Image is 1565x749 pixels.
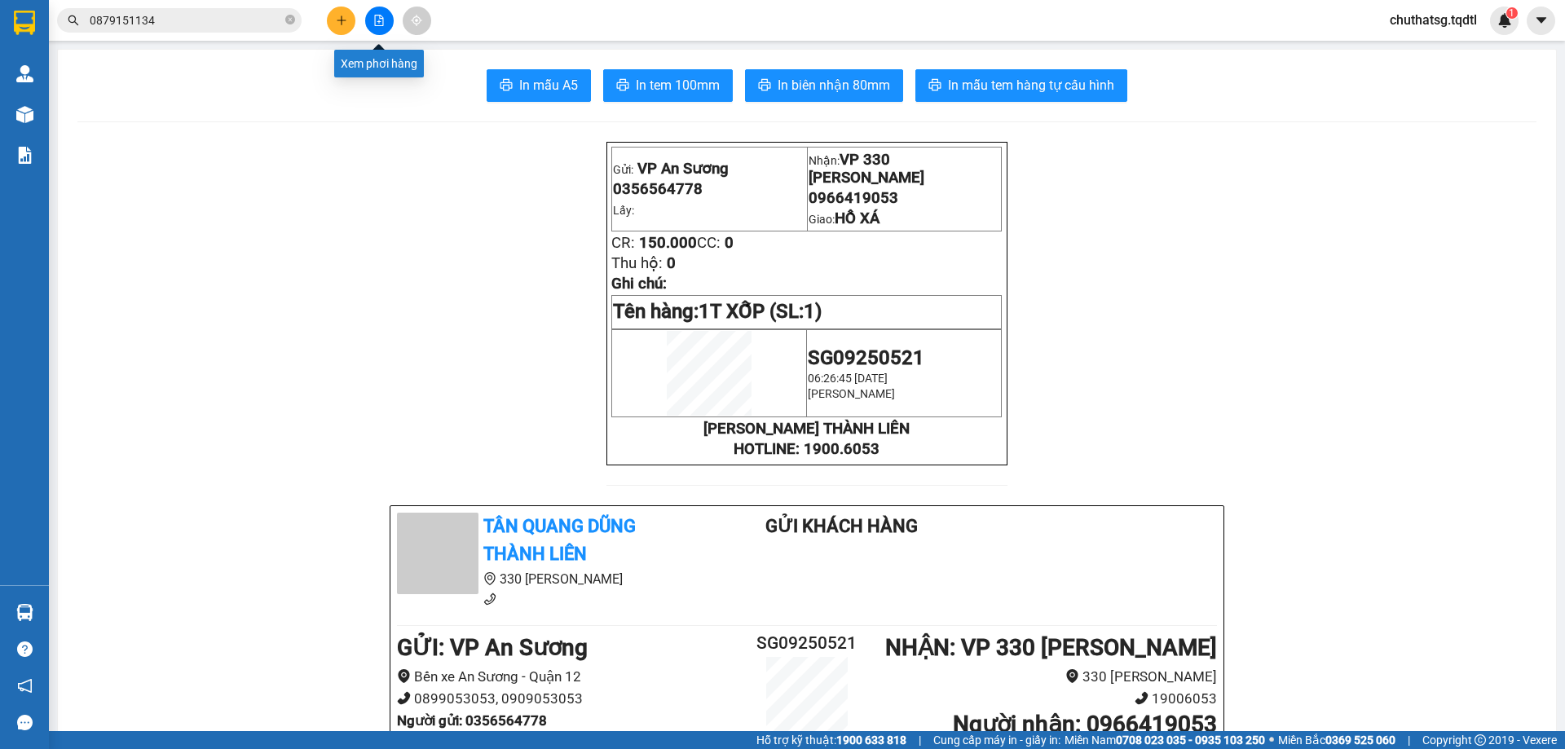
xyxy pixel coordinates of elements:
b: Người nhận : 0966419053 [953,711,1217,738]
li: 0899053053, 0909053053 [397,688,738,710]
strong: 1900 633 818 [836,734,906,747]
strong: [PERSON_NAME] THÀNH LIÊN [703,420,910,438]
span: 1) [804,300,822,323]
span: 0 [60,112,69,130]
span: environment [1065,669,1079,683]
span: Hỗ trợ kỹ thuật: [756,731,906,749]
p: Nhận: [122,9,238,45]
button: plus [327,7,355,35]
b: NHẬN : VP 330 [PERSON_NAME] [885,634,1217,661]
span: CR: [611,234,635,252]
span: VP 330 [PERSON_NAME] [122,9,238,45]
span: environment [397,669,411,683]
span: In tem 100mm [636,75,720,95]
li: Bến xe An Sương - Quận 12 [397,666,738,688]
li: 19006053 [875,688,1217,710]
img: icon-new-feature [1497,13,1512,28]
span: Giao: [809,213,879,226]
span: Cung cấp máy in - giấy in: [933,731,1060,749]
span: chuthatsg.tqdtl [1377,10,1490,30]
li: 330 [PERSON_NAME] [397,569,700,589]
span: Ghi chú: [611,275,667,293]
p: Nhận: [809,151,1001,187]
button: printerIn mẫu A5 [487,69,591,102]
span: Giao: [122,69,197,85]
span: phone [1135,691,1148,705]
span: Lấy: [7,69,31,85]
span: [PERSON_NAME] [808,387,895,400]
span: Tên hàng: [613,300,822,323]
span: CC: [90,92,114,110]
img: warehouse-icon [16,604,33,621]
strong: 0369 525 060 [1325,734,1395,747]
span: 06:26:45 [DATE] [808,372,888,385]
span: close-circle [285,13,295,29]
span: Thu hộ: [611,254,663,272]
span: VP An Sương [7,11,76,46]
span: caret-down [1534,13,1549,28]
button: file-add [365,7,394,35]
span: Thu hộ: [5,112,56,130]
p: Gửi: [613,160,805,178]
span: 0966419053 [122,47,212,65]
strong: 0708 023 035 - 0935 103 250 [1116,734,1265,747]
span: printer [500,78,513,94]
span: printer [758,78,771,94]
span: 0 [725,234,734,252]
span: copyright [1475,734,1486,746]
span: Miền Nam [1065,731,1265,749]
button: caret-down [1527,7,1555,35]
span: phone [397,691,411,705]
h2: SG09250521 [738,630,875,657]
span: VP An Sương [637,160,729,178]
span: notification [17,678,33,694]
button: printerIn tem 100mm [603,69,733,102]
button: printerIn mẫu tem hàng tự cấu hình [915,69,1127,102]
img: solution-icon [16,147,33,164]
span: | [919,731,921,749]
span: 1T XỐP (SL: [699,300,822,323]
span: In mẫu tem hàng tự cấu hình [948,75,1114,95]
button: printerIn biên nhận 80mm [745,69,903,102]
span: 150.000 [33,92,90,110]
span: plus [336,15,347,26]
span: CR: [5,92,29,110]
span: ⚪️ [1269,737,1274,743]
span: printer [616,78,629,94]
button: aim [403,7,431,35]
span: close-circle [285,15,295,24]
span: In mẫu A5 [519,75,578,95]
sup: 1 [1506,7,1518,19]
span: question-circle [17,641,33,657]
input: Tìm tên, số ĐT hoặc mã đơn [90,11,282,29]
span: 1 [1509,7,1514,19]
span: Miền Bắc [1278,731,1395,749]
span: SG09250521 [808,346,924,369]
span: 0356564778 [7,49,96,67]
span: In biên nhận 80mm [778,75,890,95]
img: logo-vxr [14,11,35,35]
div: Xem phơi hàng [334,50,424,77]
span: HỒ XÁ [835,209,879,227]
span: aim [411,15,422,26]
span: search [68,15,79,26]
span: 0 [118,92,127,110]
span: 150.000 [639,234,697,252]
img: warehouse-icon [16,106,33,123]
span: 0356564778 [613,180,703,198]
strong: HOTLINE: 1900.6053 [734,440,879,458]
span: 0966419053 [809,189,898,207]
span: message [17,715,33,730]
span: Lấy: [613,204,634,217]
span: | [1408,731,1410,749]
li: 330 [PERSON_NAME] [875,666,1217,688]
b: Tân Quang Dũng Thành Liên [483,516,636,565]
b: Gửi khách hàng [765,516,918,536]
span: 0 [667,254,676,272]
span: VP 330 [PERSON_NAME] [809,151,924,187]
img: warehouse-icon [16,65,33,82]
b: Người gửi : 0356564778 [397,712,547,729]
b: GỬI : VP An Sương [397,634,588,661]
span: phone [483,593,496,606]
p: Gửi: [7,11,120,46]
